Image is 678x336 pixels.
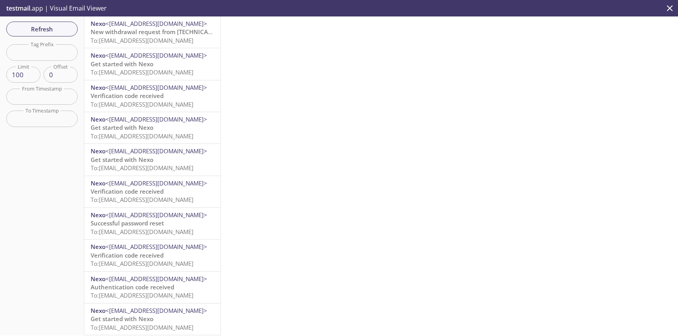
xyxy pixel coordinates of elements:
div: Nexo<[EMAIL_ADDRESS][DOMAIN_NAME]>Verification code receivedTo:[EMAIL_ADDRESS][DOMAIN_NAME] [84,176,221,207]
span: <[EMAIL_ADDRESS][DOMAIN_NAME]> [106,84,207,91]
div: Nexo<[EMAIL_ADDRESS][DOMAIN_NAME]>New withdrawal request from [TECHNICAL_ID] - (CET)To:[EMAIL_ADD... [84,16,221,48]
span: Nexo [91,20,106,27]
span: Get started with Nexo [91,315,153,323]
span: <[EMAIL_ADDRESS][DOMAIN_NAME]> [106,51,207,59]
span: Nexo [91,147,106,155]
span: To: [EMAIL_ADDRESS][DOMAIN_NAME] [91,132,193,140]
span: Refresh [13,24,71,34]
span: <[EMAIL_ADDRESS][DOMAIN_NAME]> [106,243,207,251]
span: Nexo [91,275,106,283]
span: New withdrawal request from [TECHNICAL_ID] - (CET) [91,28,241,36]
span: <[EMAIL_ADDRESS][DOMAIN_NAME]> [106,307,207,314]
span: To: [EMAIL_ADDRESS][DOMAIN_NAME] [91,291,193,299]
span: Authentication code received [91,283,174,291]
span: Get started with Nexo [91,124,153,131]
span: To: [EMAIL_ADDRESS][DOMAIN_NAME] [91,36,193,44]
span: To: [EMAIL_ADDRESS][DOMAIN_NAME] [91,68,193,76]
div: Nexo<[EMAIL_ADDRESS][DOMAIN_NAME]>Get started with NexoTo:[EMAIL_ADDRESS][DOMAIN_NAME] [84,303,221,335]
span: Nexo [91,307,106,314]
span: <[EMAIL_ADDRESS][DOMAIN_NAME]> [106,275,207,283]
div: Nexo<[EMAIL_ADDRESS][DOMAIN_NAME]>Get started with NexoTo:[EMAIL_ADDRESS][DOMAIN_NAME] [84,48,221,80]
span: Nexo [91,211,106,219]
span: To: [EMAIL_ADDRESS][DOMAIN_NAME] [91,323,193,331]
div: Nexo<[EMAIL_ADDRESS][DOMAIN_NAME]>Successful password resetTo:[EMAIL_ADDRESS][DOMAIN_NAME] [84,208,221,239]
span: <[EMAIL_ADDRESS][DOMAIN_NAME]> [106,179,207,187]
span: Nexo [91,51,106,59]
span: To: [EMAIL_ADDRESS][DOMAIN_NAME] [91,196,193,203]
span: <[EMAIL_ADDRESS][DOMAIN_NAME]> [106,115,207,123]
div: Nexo<[EMAIL_ADDRESS][DOMAIN_NAME]>Get started with NexoTo:[EMAIL_ADDRESS][DOMAIN_NAME] [84,144,221,175]
span: Get started with Nexo [91,156,153,163]
span: Verification code received [91,187,164,195]
span: To: [EMAIL_ADDRESS][DOMAIN_NAME] [91,260,193,267]
span: Successful password reset [91,219,164,227]
span: Get started with Nexo [91,60,153,68]
div: Nexo<[EMAIL_ADDRESS][DOMAIN_NAME]>Authentication code receivedTo:[EMAIL_ADDRESS][DOMAIN_NAME] [84,272,221,303]
span: To: [EMAIL_ADDRESS][DOMAIN_NAME] [91,100,193,108]
span: Nexo [91,243,106,251]
div: Nexo<[EMAIL_ADDRESS][DOMAIN_NAME]>Verification code receivedTo:[EMAIL_ADDRESS][DOMAIN_NAME] [84,80,221,112]
span: Verification code received [91,251,164,259]
span: To: [EMAIL_ADDRESS][DOMAIN_NAME] [91,164,193,172]
span: Nexo [91,84,106,91]
span: <[EMAIL_ADDRESS][DOMAIN_NAME]> [106,20,207,27]
span: Nexo [91,115,106,123]
div: Nexo<[EMAIL_ADDRESS][DOMAIN_NAME]>Get started with NexoTo:[EMAIL_ADDRESS][DOMAIN_NAME] [84,112,221,143]
span: testmail [6,4,30,13]
span: Nexo [91,179,106,187]
button: Refresh [6,22,78,36]
span: <[EMAIL_ADDRESS][DOMAIN_NAME]> [106,147,207,155]
span: Verification code received [91,92,164,100]
span: To: [EMAIL_ADDRESS][DOMAIN_NAME] [91,228,193,236]
div: Nexo<[EMAIL_ADDRESS][DOMAIN_NAME]>Verification code receivedTo:[EMAIL_ADDRESS][DOMAIN_NAME] [84,240,221,271]
span: <[EMAIL_ADDRESS][DOMAIN_NAME]> [106,211,207,219]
